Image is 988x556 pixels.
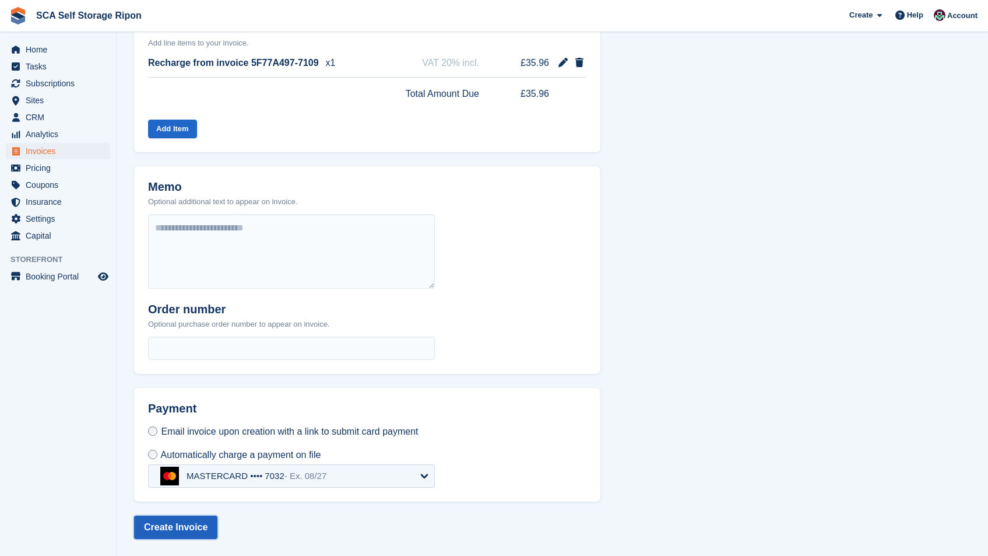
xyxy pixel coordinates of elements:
[6,75,110,92] a: menu
[6,109,110,125] a: menu
[26,268,96,285] span: Booking Portal
[6,58,110,75] a: menu
[505,87,549,101] span: £35.96
[148,196,298,208] p: Optional additional text to appear on invoice.
[907,9,923,21] span: Help
[505,56,549,70] span: £35.96
[6,228,110,244] a: menu
[148,180,298,194] h2: Memo
[6,177,110,193] a: menu
[26,194,96,210] span: Insurance
[947,10,978,22] span: Account
[187,471,326,481] div: MASTERCARD •••• 7032
[9,7,27,25] img: stora-icon-8386f47178a22dfd0bd8f6a31ec36ba5ce8667c1dd55bd0f319d3a0aa187defe.svg
[148,303,329,316] h2: Order number
[148,402,435,425] h2: Payment
[148,37,586,49] p: Add line items to your invoice.
[26,211,96,227] span: Settings
[6,143,110,159] a: menu
[26,92,96,109] span: Sites
[148,120,197,139] button: Add Item
[422,56,479,70] span: VAT 20% incl.
[160,467,179,485] img: mastercard-a07748ee4cc84171796510105f4fa67e3d10aacf8b92b2c182d96136c942126d.svg
[849,9,873,21] span: Create
[26,75,96,92] span: Subscriptions
[161,426,418,436] span: Email invoice upon creation with a link to submit card payment
[26,126,96,142] span: Analytics
[6,92,110,109] a: menu
[6,211,110,227] a: menu
[284,471,327,481] span: - Ex. 08/27
[26,160,96,176] span: Pricing
[148,426,157,436] input: Email invoice upon creation with a link to submit card payment
[26,177,96,193] span: Coupons
[96,270,110,284] a: Preview store
[6,194,110,210] a: menu
[148,319,329,330] p: Optional purchase order number to appear on invoice.
[26,58,96,75] span: Tasks
[934,9,945,21] img: Sam Chapman
[6,126,110,142] a: menu
[6,160,110,176] a: menu
[26,41,96,58] span: Home
[26,228,96,244] span: Capital
[406,87,479,101] span: Total Amount Due
[10,254,116,265] span: Storefront
[326,56,336,70] span: x1
[134,516,217,539] button: Create Invoice
[6,41,110,58] a: menu
[6,268,110,285] a: menu
[148,450,157,459] input: Automatically charge a payment on file
[148,56,319,70] span: Recharge from invoice 5F77A497-7109
[26,143,96,159] span: Invoices
[161,450,321,460] span: Automatically charge a payment on file
[26,109,96,125] span: CRM
[31,6,146,25] a: SCA Self Storage Ripon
